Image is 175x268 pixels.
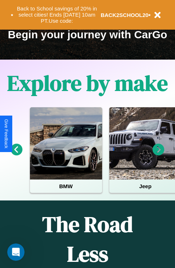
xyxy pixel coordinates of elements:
b: BACK2SCHOOL20 [101,12,149,18]
button: Back to School savings of 20% in select cities! Ends [DATE] 10am PT.Use code: [13,4,101,26]
iframe: Intercom live chat [7,243,25,261]
h1: Explore by make [7,68,168,98]
div: Give Feedback [4,119,9,148]
h4: BMW [30,180,102,193]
